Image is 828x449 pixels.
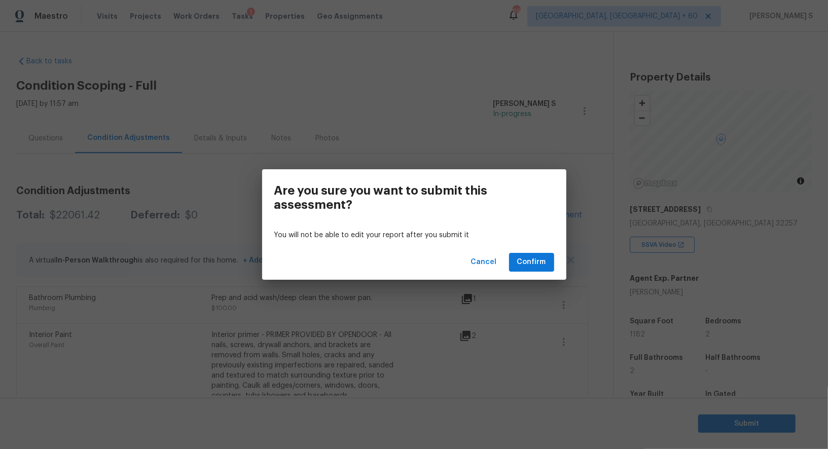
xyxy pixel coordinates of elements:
[274,230,554,241] p: You will not be able to edit your report after you submit it
[509,253,554,272] button: Confirm
[274,183,509,212] h3: Are you sure you want to submit this assessment?
[471,256,497,269] span: Cancel
[517,256,546,269] span: Confirm
[467,253,501,272] button: Cancel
